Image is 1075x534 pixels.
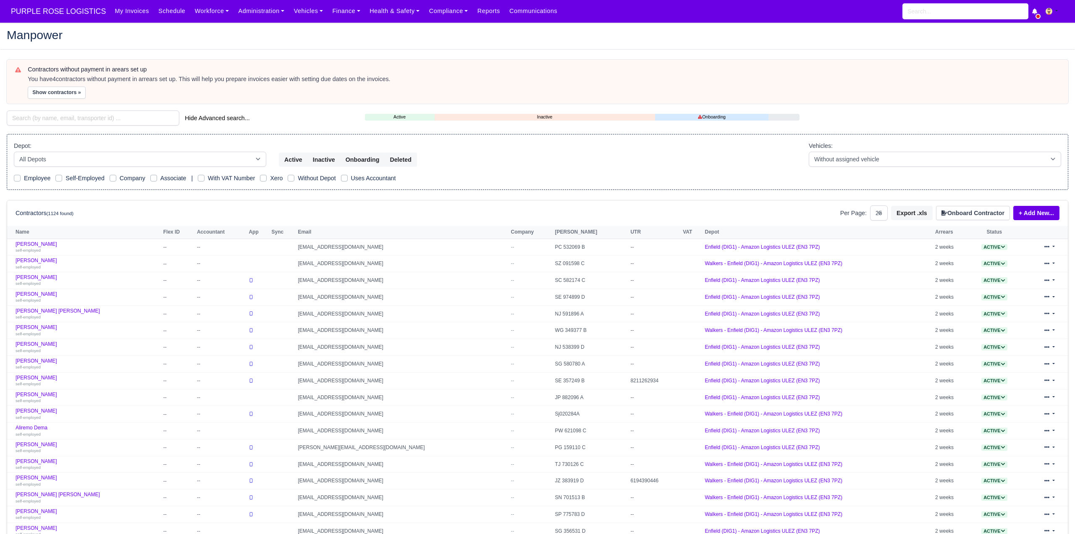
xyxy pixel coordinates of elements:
[981,294,1007,300] span: Active
[16,465,41,470] small: self-employed
[933,372,970,389] td: 2 weeks
[195,272,246,289] td: --
[511,294,514,300] span: --
[505,3,562,19] a: Communications
[279,153,308,167] button: Active
[511,428,514,434] span: --
[296,473,509,489] td: [EMAIL_ADDRESS][DOMAIN_NAME]
[981,260,1007,266] a: Active
[16,515,41,520] small: self-employed
[328,3,365,19] a: Finance
[195,356,246,373] td: --
[628,439,681,456] td: --
[981,395,1007,401] span: Active
[511,495,514,500] span: --
[655,113,768,121] a: Onboarding
[511,311,514,317] span: --
[511,411,514,417] span: --
[246,226,269,239] th: App
[553,272,629,289] td: SC 582174 C
[16,281,41,286] small: self-employed
[195,506,246,523] td: --
[981,461,1007,467] a: Active
[435,113,655,121] a: Inactive
[7,29,1068,41] h2: Manpower
[705,277,820,283] a: Enfield (DIG1) - Amazon Logistics ULEZ (EN3 7PZ)
[705,260,842,266] a: Walkers - Enfield (DIG1) - Amazon Logistics ULEZ (EN3 7PZ)
[981,395,1007,400] a: Active
[705,311,820,317] a: Enfield (DIG1) - Amazon Logistics ULEZ (EN3 7PZ)
[705,244,820,250] a: Enfield (DIG1) - Amazon Logistics ULEZ (EN3 7PZ)
[161,406,195,423] td: --
[705,411,842,417] a: Walkers - Enfield (DIG1) - Amazon Logistics ULEZ (EN3 7PZ)
[154,3,190,19] a: Schedule
[16,499,41,503] small: self-employed
[190,3,234,19] a: Workforce
[298,174,336,183] label: Without Depot
[16,442,159,454] a: [PERSON_NAME] self-employed
[16,210,73,217] h6: Contractors
[981,528,1007,534] a: Active
[28,75,1060,84] div: You have contractors without payment in arrears set up. This will help you prepare invoices easie...
[509,226,553,239] th: Company
[553,305,629,322] td: NJ 591896 A
[981,361,1007,367] a: Active
[705,428,820,434] a: Enfield (DIG1) - Amazon Logistics ULEZ (EN3 7PZ)
[16,308,159,320] a: [PERSON_NAME] [PERSON_NAME] self-employed
[16,432,41,437] small: self-employed
[981,327,1007,333] a: Active
[933,239,970,255] td: 2 weeks
[161,339,195,356] td: --
[296,406,509,423] td: [EMAIL_ADDRESS][DOMAIN_NAME]
[296,506,509,523] td: [EMAIL_ADDRESS][DOMAIN_NAME]
[703,226,933,239] th: Depot
[981,344,1007,350] a: Active
[195,226,246,239] th: Accountant
[160,174,186,183] label: Associate
[511,361,514,367] span: --
[191,175,193,182] span: |
[628,272,681,289] td: --
[511,461,514,467] span: --
[933,473,970,489] td: 2 weeks
[553,239,629,255] td: PC 532069 B
[553,423,629,439] td: PW 621098 C
[296,356,509,373] td: [EMAIL_ADDRESS][DOMAIN_NAME]
[981,244,1007,250] span: Active
[16,348,41,353] small: self-employed
[809,141,833,151] label: Vehicles:
[705,461,842,467] a: Walkers - Enfield (DIG1) - Amazon Logistics ULEZ (EN3 7PZ)
[705,495,842,500] a: Walkers - Enfield (DIG1) - Amazon Logistics ULEZ (EN3 7PZ)
[195,489,246,506] td: --
[195,473,246,489] td: --
[628,289,681,305] td: --
[628,226,681,239] th: UTR
[195,406,246,423] td: --
[195,339,246,356] td: --
[553,356,629,373] td: SG 580780 A
[161,506,195,523] td: --
[233,3,289,19] a: Administration
[936,206,1010,220] button: Onboard Contractor
[296,389,509,406] td: [EMAIL_ADDRESS][DOMAIN_NAME]
[1033,494,1075,534] iframe: Chat Widget
[681,226,703,239] th: VAT
[511,277,514,283] span: --
[296,322,509,339] td: [EMAIL_ADDRESS][DOMAIN_NAME]
[16,241,159,253] a: [PERSON_NAME] self-employed
[16,392,159,404] a: [PERSON_NAME] self-employed
[340,153,385,167] button: Onboarding
[16,298,41,303] small: self-employed
[553,372,629,389] td: SE 357249 B
[628,389,681,406] td: --
[16,425,159,437] a: Aliremo Dema self-employed
[161,489,195,506] td: --
[296,289,509,305] td: [EMAIL_ADDRESS][DOMAIN_NAME]
[161,239,195,255] td: --
[628,423,681,439] td: --
[981,411,1007,417] span: Active
[24,174,50,183] label: Employee
[553,489,629,506] td: SN 701513 B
